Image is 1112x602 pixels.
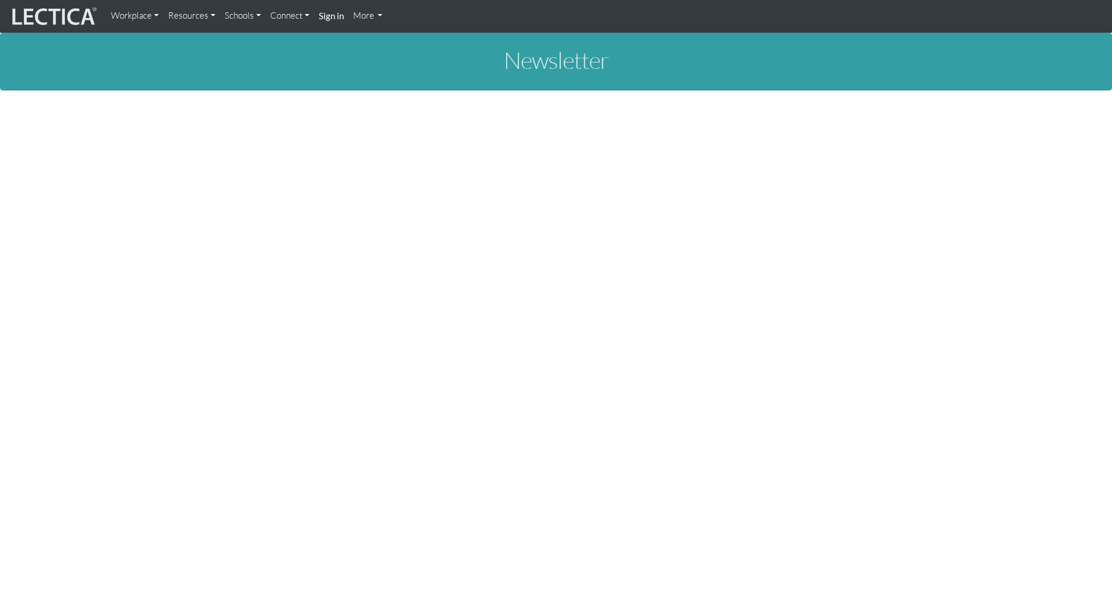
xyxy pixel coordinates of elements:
a: Sign in [314,5,348,28]
a: More [348,5,388,27]
a: Connect [266,5,314,27]
h1: Newsletter [232,47,880,73]
strong: Sign in [319,11,344,21]
a: Workplace [106,5,163,27]
a: Resources [163,5,220,27]
a: Schools [220,5,266,27]
img: lecticalive [9,5,97,27]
